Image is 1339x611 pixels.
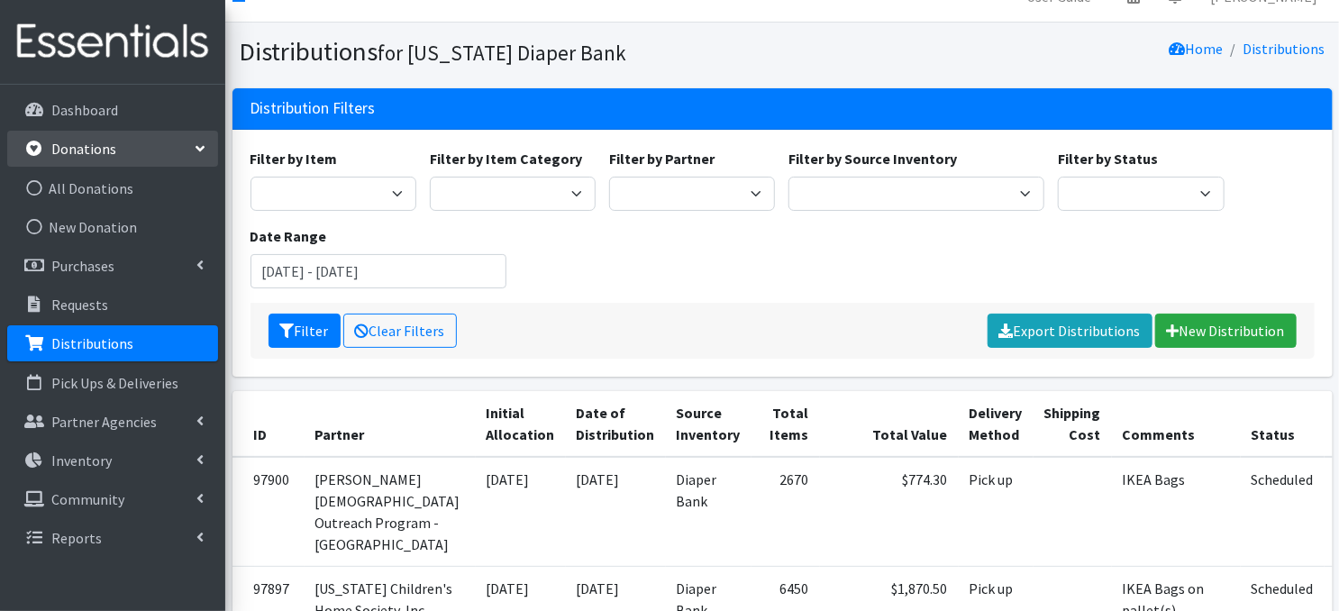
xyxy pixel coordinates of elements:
p: Inventory [51,451,112,470]
th: Status [1241,391,1325,457]
a: Clear Filters [343,314,457,348]
td: [PERSON_NAME][DEMOGRAPHIC_DATA] Outreach Program - [GEOGRAPHIC_DATA] [305,457,476,567]
th: Partner [305,391,476,457]
a: All Donations [7,170,218,206]
td: 97900 [232,457,305,567]
th: Shipping Cost [1034,391,1112,457]
a: Distributions [1243,40,1325,58]
p: Reports [51,529,102,547]
a: Donations [7,131,218,167]
a: Reports [7,520,218,556]
a: New Distribution [1155,314,1297,348]
th: Total Value [820,391,959,457]
a: Export Distributions [988,314,1152,348]
input: January 1, 2011 - December 31, 2011 [250,254,506,288]
th: Total Items [751,391,820,457]
small: for [US_STATE] Diaper Bank [378,40,627,66]
td: $774.30 [820,457,959,567]
button: Filter [269,314,341,348]
a: New Donation [7,209,218,245]
p: Partner Agencies [51,413,157,431]
td: Diaper Bank [666,457,751,567]
p: Dashboard [51,101,118,119]
h1: Distributions [240,36,776,68]
td: Pick up [959,457,1034,567]
a: Purchases [7,248,218,284]
label: Filter by Source Inventory [788,148,957,169]
p: Pick Ups & Deliveries [51,374,178,392]
a: Inventory [7,442,218,479]
a: Distributions [7,325,218,361]
p: Distributions [51,334,133,352]
p: Purchases [51,257,114,275]
a: Community [7,481,218,517]
td: IKEA Bags [1112,457,1241,567]
th: Delivery Method [959,391,1034,457]
td: Scheduled [1241,457,1325,567]
th: Source Inventory [666,391,751,457]
a: Dashboard [7,92,218,128]
a: Pick Ups & Deliveries [7,365,218,401]
a: Home [1170,40,1224,58]
h3: Distribution Filters [250,99,376,118]
th: Date of Distribution [566,391,666,457]
label: Filter by Partner [609,148,715,169]
label: Date Range [250,225,327,247]
label: Filter by Item [250,148,338,169]
label: Filter by Status [1058,148,1158,169]
th: ID [232,391,305,457]
a: Partner Agencies [7,404,218,440]
td: [DATE] [476,457,566,567]
a: Requests [7,287,218,323]
p: Community [51,490,124,508]
p: Requests [51,296,108,314]
label: Filter by Item Category [430,148,582,169]
th: Comments [1112,391,1241,457]
p: Donations [51,140,116,158]
th: Initial Allocation [476,391,566,457]
td: [DATE] [566,457,666,567]
td: 2670 [751,457,820,567]
img: HumanEssentials [7,12,218,72]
